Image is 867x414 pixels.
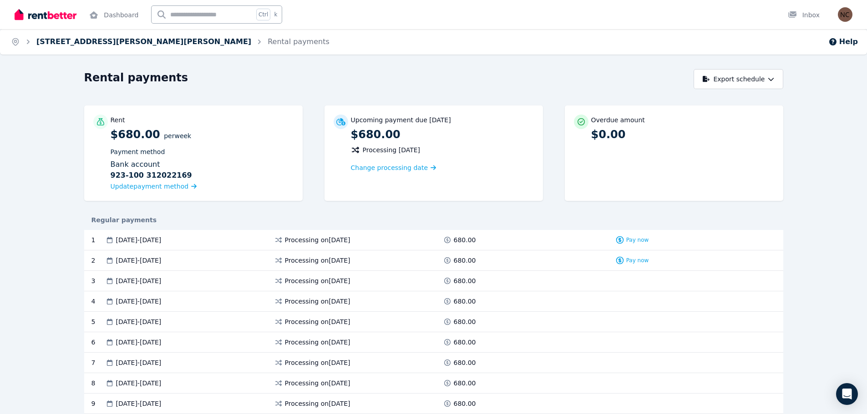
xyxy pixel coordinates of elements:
div: Regular payments [84,215,783,224]
span: per Week [164,132,191,140]
span: 680.00 [454,317,476,326]
span: [DATE] - [DATE] [116,276,162,285]
p: $680.00 [111,127,294,192]
div: 7 [91,358,105,367]
button: Help [828,36,858,47]
div: 4 [91,297,105,306]
span: 680.00 [454,256,476,265]
span: 680.00 [454,297,476,306]
span: Change processing date [351,163,428,172]
span: Processing on [DATE] [285,399,350,408]
span: [DATE] - [DATE] [116,317,162,326]
span: Processing on [DATE] [285,358,350,367]
span: Processing on [DATE] [285,338,350,347]
button: Export schedule [694,69,783,89]
p: $0.00 [591,127,774,142]
span: Processing on [DATE] [285,379,350,388]
span: 680.00 [454,379,476,388]
div: 9 [91,399,105,408]
span: Ctrl [256,9,270,20]
img: RentBetter [15,8,76,21]
div: 3 [91,276,105,285]
span: Processing on [DATE] [285,276,350,285]
p: Payment method [111,147,294,156]
p: Overdue amount [591,115,645,125]
span: 680.00 [454,276,476,285]
h1: Rental payments [84,70,188,85]
span: [DATE] - [DATE] [116,235,162,244]
p: Upcoming payment due [DATE] [351,115,451,125]
span: Processing on [DATE] [285,256,350,265]
div: 5 [91,317,105,326]
a: Rental payments [268,37,330,46]
div: Open Intercom Messenger [836,383,858,405]
span: [DATE] - [DATE] [116,256,162,265]
a: Change processing date [351,163,436,172]
span: 680.00 [454,399,476,408]
span: [DATE] - [DATE] [116,338,162,347]
span: Processing on [DATE] [285,235,350,244]
span: Pay now [626,257,649,264]
span: 680.00 [454,358,476,367]
div: 8 [91,379,105,388]
p: Rent [111,115,125,125]
div: Inbox [788,10,820,20]
a: [STREET_ADDRESS][PERSON_NAME][PERSON_NAME] [36,37,251,46]
span: [DATE] - [DATE] [116,399,162,408]
span: 680.00 [454,235,476,244]
span: Pay now [626,236,649,244]
span: [DATE] - [DATE] [116,297,162,306]
span: Processing on [DATE] [285,297,350,306]
span: 680.00 [454,338,476,347]
span: [DATE] - [DATE] [116,358,162,367]
p: $680.00 [351,127,534,142]
img: Neil Catten [838,7,852,22]
b: 923-100 312022169 [111,170,192,181]
div: 2 [91,256,105,265]
div: Bank account [111,159,294,181]
span: Update payment method [111,183,189,190]
span: Processing on [DATE] [285,317,350,326]
div: 1 [91,235,105,244]
span: Processing [DATE] [363,145,421,155]
div: 6 [91,338,105,347]
span: k [274,11,277,18]
span: [DATE] - [DATE] [116,379,162,388]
